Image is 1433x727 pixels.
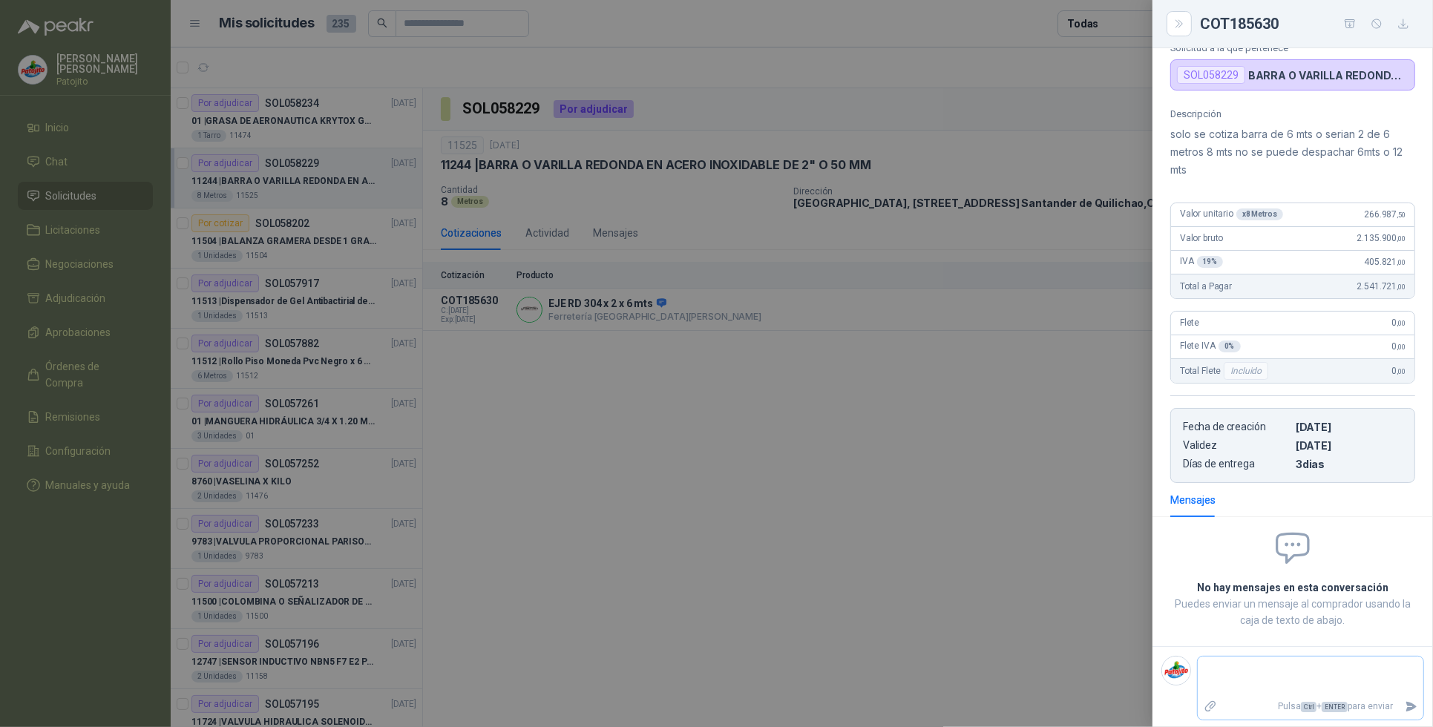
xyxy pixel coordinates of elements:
span: Flete IVA [1180,341,1241,352]
p: Puedes enviar un mensaje al comprador usando la caja de texto de abajo. [1170,596,1415,628]
span: ,50 [1397,211,1406,219]
span: 2.541.721 [1357,281,1406,292]
div: x 8 Metros [1236,208,1283,220]
p: Validez [1183,439,1290,452]
p: Fecha de creación [1183,421,1290,433]
span: Valor unitario [1180,208,1283,220]
span: 2.135.900 [1357,233,1406,243]
div: COT185630 [1200,12,1415,36]
div: Mensajes [1170,492,1216,508]
span: 0 [1392,318,1406,328]
p: [DATE] [1296,439,1403,452]
span: Ctrl [1301,702,1316,712]
button: Enviar [1399,694,1423,720]
label: Adjuntar archivos [1198,694,1223,720]
span: ,00 [1397,343,1406,351]
span: Total Flete [1180,362,1271,380]
span: ,00 [1397,234,1406,243]
p: [DATE] [1296,421,1403,433]
p: Días de entrega [1183,458,1290,470]
p: 3 dias [1296,458,1403,470]
span: ,00 [1397,319,1406,327]
button: Close [1170,15,1188,33]
p: solo se cotiza barra de 6 mts o serian 2 de 6 metros 8 mts no se puede despachar 6mts o 12 mts [1170,125,1415,179]
span: Total a Pagar [1180,281,1232,292]
h2: No hay mensajes en esta conversación [1170,579,1415,596]
div: 0 % [1219,341,1241,352]
span: 0 [1392,341,1406,352]
span: ,00 [1397,283,1406,291]
span: 405.821 [1364,257,1406,267]
span: 0 [1392,366,1406,376]
span: IVA [1180,256,1223,268]
span: ENTER [1322,702,1348,712]
div: 19 % [1197,256,1224,268]
img: Company Logo [1162,657,1190,685]
span: 266.987 [1364,209,1406,220]
div: Incluido [1224,362,1268,380]
span: ,00 [1397,258,1406,266]
span: Valor bruto [1180,233,1223,243]
span: ,00 [1397,367,1406,375]
p: Solicitud a la que pertenece [1170,42,1415,53]
p: Pulsa + para enviar [1223,694,1400,720]
span: Flete [1180,318,1199,328]
div: SOL058229 [1177,66,1245,84]
p: Descripción [1170,108,1415,119]
p: BARRA O VARILLA REDONDA EN ACERO INOXIDABLE DE 2" O 50 MM [1248,69,1409,82]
